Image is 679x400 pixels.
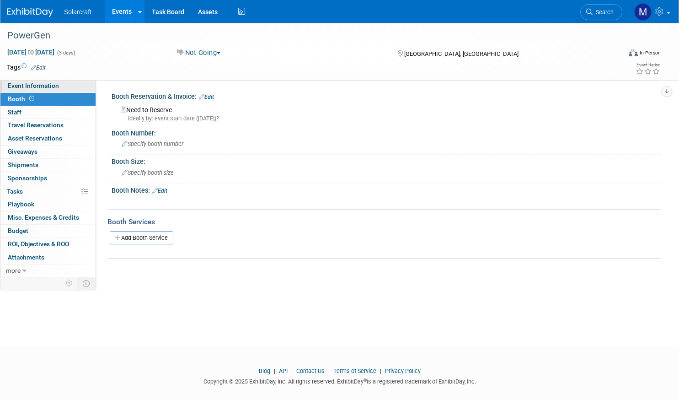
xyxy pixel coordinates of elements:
[122,169,174,176] span: Specify booth size
[27,95,36,102] span: Booth not reserved yet
[0,132,96,145] a: Asset Reservations
[259,368,270,374] a: Blog
[8,121,64,129] span: Travel Reservations
[8,174,47,182] span: Sponsorships
[563,48,661,61] div: Event Format
[118,103,654,123] div: Need to Reserve
[8,227,28,234] span: Budget
[64,8,91,16] span: Solarcraft
[629,49,638,56] img: Format-Inperson.png
[110,231,173,244] a: Add Booth Service
[7,48,55,56] span: [DATE] [DATE]
[8,82,59,89] span: Event Information
[0,238,96,251] a: ROI, Objectives & ROO
[279,368,288,374] a: API
[364,378,367,383] sup: ®
[0,146,96,158] a: Giveaways
[112,184,661,195] div: Booth Notes:
[27,49,35,56] span: to
[77,277,96,289] td: Toggle Event Tabs
[61,277,77,289] td: Personalize Event Tab Strip
[0,251,96,264] a: Attachments
[112,155,661,166] div: Booth Size:
[112,126,661,138] div: Booth Number:
[634,3,652,21] img: Madison Fichtner
[8,200,34,208] span: Playbook
[0,159,96,172] a: Shipments
[8,95,36,103] span: Booth
[152,188,167,194] a: Edit
[8,240,69,248] span: ROI, Objectives & ROO
[8,161,38,168] span: Shipments
[8,254,44,261] span: Attachments
[0,93,96,106] a: Booth
[333,368,376,374] a: Terms of Service
[4,27,605,44] div: PowerGen
[593,9,614,16] span: Search
[8,148,37,155] span: Giveaways
[272,368,278,374] span: |
[580,4,622,20] a: Search
[8,108,21,116] span: Staff
[636,63,660,67] div: Event Rating
[0,225,96,238] a: Budget
[326,368,332,374] span: |
[0,106,96,119] a: Staff
[0,119,96,132] a: Travel Reservations
[6,267,21,274] span: more
[31,65,46,71] a: Edit
[174,48,224,58] button: Not Going
[0,198,96,211] a: Playbook
[8,135,62,142] span: Asset Reservations
[289,368,295,374] span: |
[199,94,214,100] a: Edit
[107,217,661,227] div: Booth Services
[7,8,53,17] img: ExhibitDay
[112,90,661,102] div: Booth Reservation & Invoice:
[122,141,183,147] span: Specify booth number
[0,80,96,92] a: Event Information
[0,185,96,198] a: Tasks
[121,114,654,123] div: Ideally by: event start date ([DATE])?
[0,172,96,185] a: Sponsorships
[56,50,75,56] span: (3 days)
[0,211,96,224] a: Misc. Expenses & Credits
[404,50,519,57] span: [GEOGRAPHIC_DATA], [GEOGRAPHIC_DATA]
[378,368,384,374] span: |
[296,368,325,374] a: Contact Us
[7,188,23,195] span: Tasks
[7,63,46,72] td: Tags
[0,265,96,277] a: more
[8,214,79,221] span: Misc. Expenses & Credits
[639,49,661,56] div: In-Person
[385,368,421,374] a: Privacy Policy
